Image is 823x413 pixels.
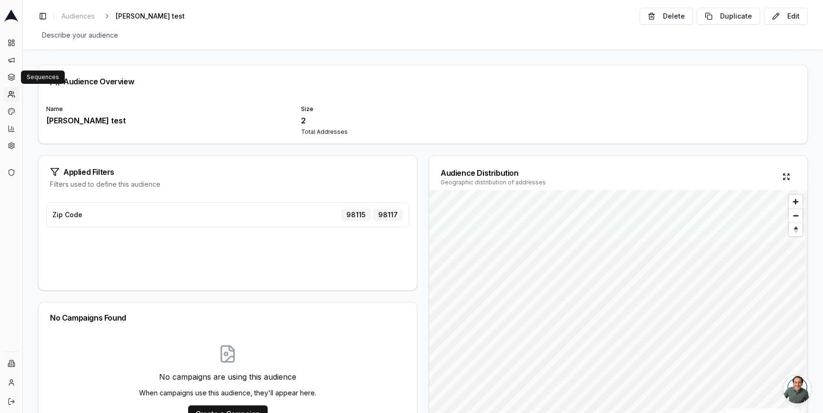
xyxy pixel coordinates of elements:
button: Duplicate [697,8,760,25]
button: Delete [640,8,693,25]
div: Total Addresses [301,128,544,136]
div: Audience Overview [50,77,796,86]
button: Reset bearing to north [789,222,803,236]
p: When campaigns use this audience, they'll appear here. [139,388,316,398]
span: [PERSON_NAME] test [116,11,185,21]
span: Describe your audience [38,29,122,42]
div: Geographic distribution of addresses [441,179,546,186]
nav: breadcrumb [58,10,200,23]
div: [PERSON_NAME] test [46,115,290,126]
div: 2 [301,115,544,126]
span: Zip Code [52,210,82,220]
div: Sequences [21,71,65,84]
div: No Campaigns Found [50,314,405,322]
button: Edit [764,8,808,25]
span: Reset bearing to north [787,224,803,235]
div: 98115 [341,209,371,221]
div: Filters used to define this audience [50,180,405,189]
div: Applied Filters [50,167,405,177]
button: Log out [4,394,19,409]
button: Zoom in [789,195,803,209]
p: No campaigns are using this audience [139,371,316,383]
div: Name [46,105,290,113]
a: Open chat [783,375,812,403]
a: Audiences [58,10,99,23]
div: Audience Distribution [441,167,546,179]
button: Zoom out [789,209,803,222]
div: 98117 [373,209,403,221]
span: Audiences [61,11,95,21]
div: Size [301,105,544,113]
